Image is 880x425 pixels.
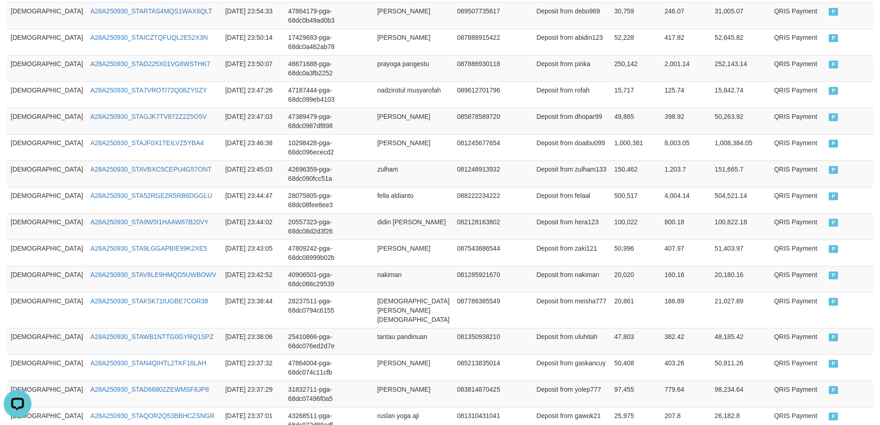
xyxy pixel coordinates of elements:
td: 403.26 [661,354,711,381]
td: 48,185.42 [711,328,771,354]
td: 085213835014 [453,354,507,381]
a: A28A250930_STAN4QIHTL2TKF16LAH [91,359,206,367]
td: [DEMOGRAPHIC_DATA] [7,213,87,240]
td: Deposit from rofah [533,81,611,108]
td: QRIS Payment [771,29,825,55]
td: 50,408 [611,354,661,381]
td: 42696359-pga-68dc090fcc51a [285,160,374,187]
td: 47389479-pga-68dc0987df898 [285,108,374,134]
td: 98,234.64 [711,381,771,407]
td: Deposit from doaibu099 [533,134,611,160]
td: [PERSON_NAME] [374,381,454,407]
span: PAID [829,34,838,42]
td: [DEMOGRAPHIC_DATA] [7,134,87,160]
td: 21,027.89 [711,292,771,328]
td: 52,645.82 [711,29,771,55]
td: [DEMOGRAPHIC_DATA] [7,55,87,81]
td: 417.82 [661,29,711,55]
span: PAID [829,166,838,174]
a: A28A250930_STAD66802ZEWMSF8JP8 [91,386,209,393]
td: 20,180.16 [711,266,771,292]
td: QRIS Payment [771,134,825,160]
a: A28A250930_STA9LGGAPBIE99K2XE5 [91,245,207,252]
td: QRIS Payment [771,55,825,81]
td: 4,004.14 [661,187,711,213]
a: A28A250930_STAQOR2Q53BBHCZSNGR [91,412,215,419]
td: 088222234222 [453,187,507,213]
a: A28A250930_STAICZTQFUQL2E52X3N [91,34,208,41]
td: 50,811.26 [711,354,771,381]
td: 160.16 [661,266,711,292]
a: A28A250930_STAK5K71IUGBE7COR38 [91,297,208,305]
td: [DATE] 23:42:52 [222,266,285,292]
td: Deposit from hera123 [533,213,611,240]
td: 47,803 [611,328,661,354]
td: [DEMOGRAPHIC_DATA] [7,187,87,213]
td: Deposit from pinka [533,55,611,81]
td: [PERSON_NAME] [374,2,454,29]
a: A28A250930_STAV8LE9HMQD5UWBOWV [91,271,217,278]
td: Deposit from yolep777 [533,381,611,407]
td: 085878589720 [453,108,507,134]
td: prayoga pangestu [374,55,454,81]
td: 49,865 [611,108,661,134]
td: 20,861 [611,292,661,328]
td: [DATE] 23:37:32 [222,354,285,381]
td: [PERSON_NAME] [374,108,454,134]
td: Deposit from dhopar99 [533,108,611,134]
span: PAID [829,192,838,200]
td: 151,665.7 [711,160,771,187]
td: 081245677654 [453,134,507,160]
td: [DATE] 23:50:07 [222,55,285,81]
a: A28A250930_STAVBXC5CEPU4G57ONT [91,166,212,173]
td: 31832711-pga-68dc07496f0a5 [285,381,374,407]
td: [DATE] 23:37:29 [222,381,285,407]
a: A28A250930_STA9W5I1HAAW67B20VY [91,218,209,226]
td: 47809242-pga-68dc08999b02b [285,240,374,266]
td: 081285921670 [453,266,507,292]
td: 087543886544 [453,240,507,266]
td: 082128163802 [453,213,507,240]
td: tantau pandinuan [374,328,454,354]
td: Deposit from uluhitah [533,328,611,354]
td: [DATE] 23:44:02 [222,213,285,240]
td: 20,020 [611,266,661,292]
td: 1,008,384.05 [711,134,771,160]
td: 089612701796 [453,81,507,108]
td: QRIS Payment [771,187,825,213]
td: 2,001.14 [661,55,711,81]
td: 47864004-pga-68dc074c11cfb [285,354,374,381]
td: 087888915422 [453,29,507,55]
td: Deposit from debo969 [533,2,611,29]
td: 779.64 [661,381,711,407]
td: Deposit from zaki121 [533,240,611,266]
td: QRIS Payment [771,240,825,266]
td: 47187444-pga-68dc099eb4103 [285,81,374,108]
a: A28A250930_STAJF0X1TEILVZ5YBA4 [91,139,204,147]
td: Deposit from nakiman [533,266,611,292]
td: Deposit from gaskancuy [533,354,611,381]
td: [DATE] 23:47:26 [222,81,285,108]
span: PAID [829,386,838,394]
a: A28A250930_STA52RGE2R5RB6DGGLU [91,192,212,199]
td: [DEMOGRAPHIC_DATA] [7,354,87,381]
td: [DEMOGRAPHIC_DATA] [7,108,87,134]
td: QRIS Payment [771,160,825,187]
span: PAID [829,333,838,341]
td: [DATE] 23:38:06 [222,328,285,354]
td: 20557323-pga-68dc08d2d3f26 [285,213,374,240]
td: [DATE] 23:38:44 [222,292,285,328]
td: Deposit from felaal [533,187,611,213]
td: 087786385549 [453,292,507,328]
td: 252,143.14 [711,55,771,81]
td: QRIS Payment [771,81,825,108]
button: Open LiveChat chat widget [4,4,31,31]
td: [PERSON_NAME] [374,134,454,160]
span: PAID [829,219,838,227]
td: 100,822.18 [711,213,771,240]
td: zulham [374,160,454,187]
td: [DEMOGRAPHIC_DATA] [7,381,87,407]
a: A28A250930_STAGJK7TV872Z2Z5O5V [91,113,207,120]
td: 398.92 [661,108,711,134]
td: [DATE] 23:45:03 [222,160,285,187]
